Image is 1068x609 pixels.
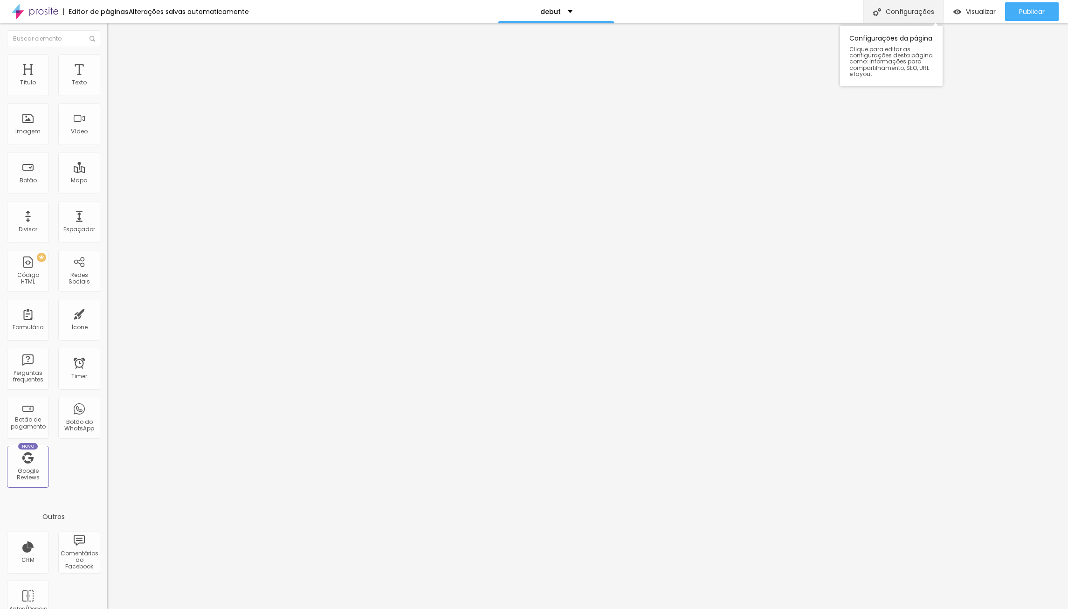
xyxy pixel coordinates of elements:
[873,8,881,16] img: Icone
[9,468,46,481] div: Google Reviews
[61,272,97,285] div: Redes Sociais
[1005,2,1059,21] button: Publicar
[7,30,100,47] input: Buscar elemento
[63,226,95,233] div: Espaçador
[953,8,961,16] img: view-1.svg
[20,79,36,86] div: Título
[72,79,87,86] div: Texto
[840,26,943,86] div: Configurações da página
[21,557,34,563] div: CRM
[9,416,46,430] div: Botão de pagamento
[129,8,249,15] div: Alterações salvas automaticamente
[61,419,97,432] div: Botão do WhatsApp
[944,2,1005,21] button: Visualizar
[15,128,41,135] div: Imagem
[9,370,46,383] div: Perguntas frequentes
[71,177,88,184] div: Mapa
[966,8,996,15] span: Visualizar
[13,324,43,331] div: Formulário
[9,272,46,285] div: Código HTML
[63,8,129,15] div: Editor de páginas
[107,23,1068,609] iframe: Editor
[71,324,88,331] div: Ícone
[1019,8,1045,15] span: Publicar
[71,128,88,135] div: Vídeo
[90,36,95,42] img: Icone
[540,8,561,15] p: debut
[19,226,37,233] div: Divisor
[61,550,97,570] div: Comentários do Facebook
[20,177,37,184] div: Botão
[849,46,933,77] span: Clique para editar as configurações desta página como: Informações para compartilhamento, SEO, UR...
[71,373,87,380] div: Timer
[18,443,38,450] div: Novo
